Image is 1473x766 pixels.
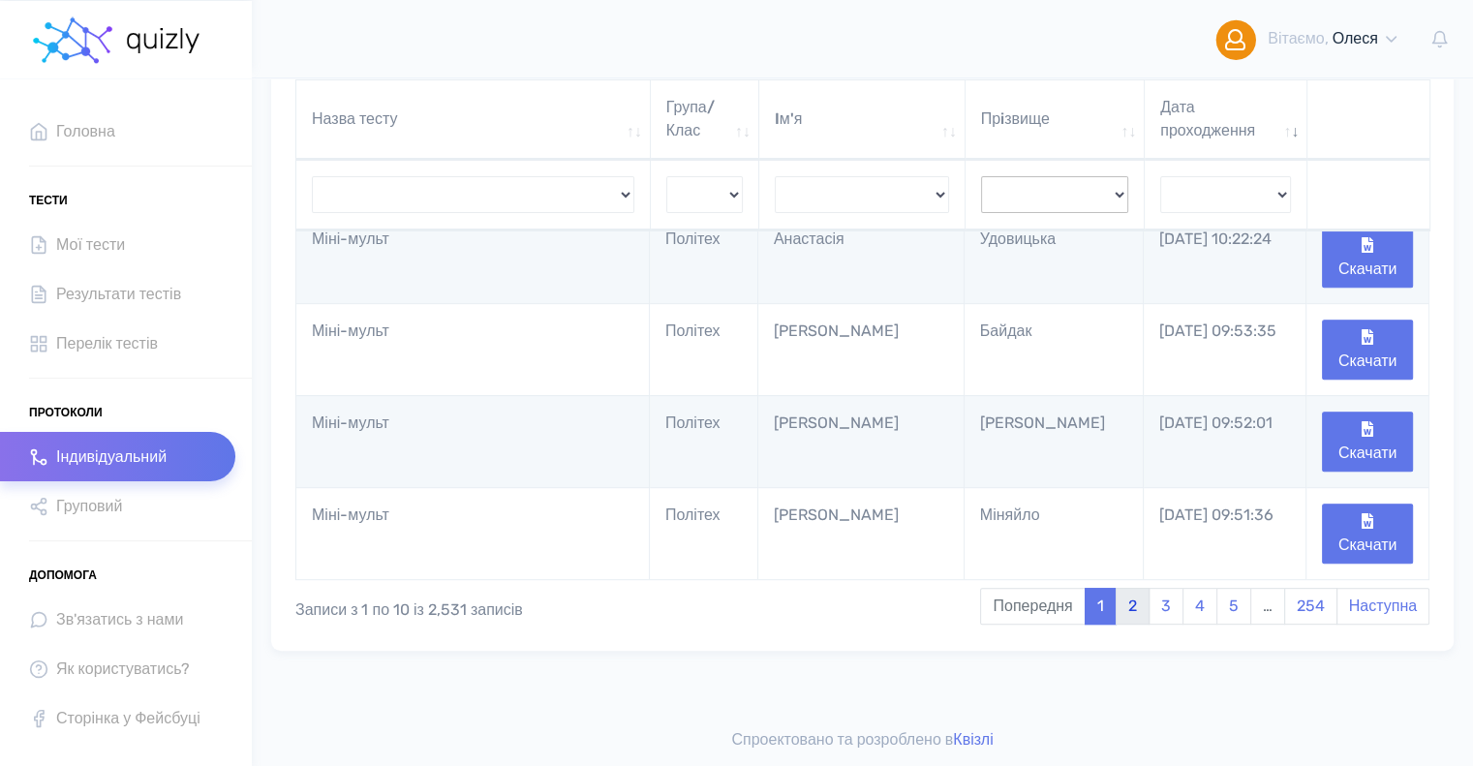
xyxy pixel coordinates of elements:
[759,79,966,160] th: Iм'я: активувати для сортування стовпців за зростанням
[125,28,203,53] img: homepage
[965,395,1144,487] td: [PERSON_NAME]
[296,79,651,160] th: Назва тесту: активувати для сортування стовпців за зростанням
[953,730,993,749] a: Квізлі
[650,487,758,579] td: Політех
[1332,29,1377,47] span: Олеся
[296,395,650,487] td: Міні-мульт
[965,211,1144,303] td: Удовицька
[650,303,758,395] td: Політех
[651,79,759,160] th: Група/Клас: активувати для сортування стовпців за зростанням
[56,656,190,682] span: Як користуватись?
[1085,588,1117,625] a: 1
[965,487,1144,579] td: Міняйло
[1182,588,1217,625] a: 4
[1322,504,1413,564] button: Скачати
[56,231,125,258] span: Мої тести
[56,493,122,519] span: Груповий
[758,303,965,395] td: [PERSON_NAME]
[650,211,758,303] td: Політех
[296,487,650,579] td: Міні-мульт
[29,186,68,215] span: Тести
[965,303,1144,395] td: Байдак
[56,281,181,307] span: Результати тестів
[1116,588,1150,625] a: 2
[1144,211,1306,303] td: [DATE] 10:22:24
[758,487,965,579] td: [PERSON_NAME]
[1145,79,1307,160] th: Дата проходження: активувати для сортування стовпців за зростанням
[252,714,1473,766] footer: Спроектовано та розроблено в
[296,303,650,395] td: Міні-мульт
[296,211,650,303] td: Міні-мульт
[29,12,116,70] img: homepage
[1322,228,1413,288] button: Скачати
[1336,588,1429,625] a: Наступна
[56,444,167,470] span: Індивідуальний
[966,79,1145,160] th: Прiзвище: активувати для сортування стовпців за зростанням
[29,398,103,427] span: Протоколи
[1144,487,1306,579] td: [DATE] 09:51:36
[1322,412,1413,472] button: Скачати
[56,118,115,144] span: Головна
[295,586,753,623] div: Записи з 1 по 10 із 2,531 записів
[758,211,965,303] td: Анастасія
[1149,588,1183,625] a: 3
[1216,588,1251,625] a: 5
[56,330,158,356] span: Перелік тестів
[758,395,965,487] td: [PERSON_NAME]
[1144,303,1306,395] td: [DATE] 09:53:35
[1144,395,1306,487] td: [DATE] 09:52:01
[1322,320,1413,380] button: Скачати
[29,561,97,590] span: Допомога
[56,705,200,731] span: Сторінка у Фейсбуці
[650,395,758,487] td: Політех
[29,1,203,78] a: homepage homepage
[1284,588,1337,625] a: 254
[56,606,183,632] span: Зв'язатись з нами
